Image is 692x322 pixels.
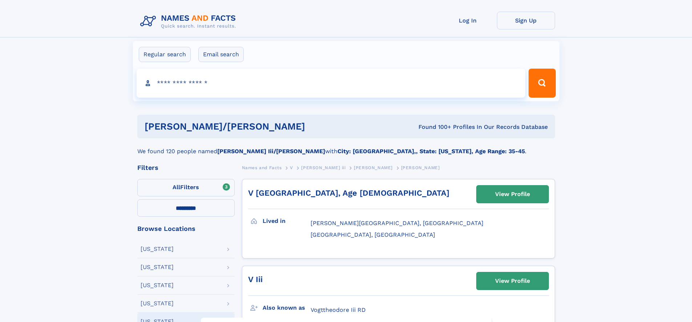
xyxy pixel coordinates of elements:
div: [US_STATE] [141,301,174,306]
div: [US_STATE] [141,264,174,270]
h3: Also known as [263,302,311,314]
b: City: [GEOGRAPHIC_DATA],, State: [US_STATE], Age Range: 35-45 [337,148,525,155]
img: Logo Names and Facts [137,12,242,31]
a: V Iii [248,275,263,284]
h3: Lived in [263,215,311,227]
span: [GEOGRAPHIC_DATA], [GEOGRAPHIC_DATA] [311,231,435,238]
span: All [173,184,180,191]
div: View Profile [495,186,530,203]
h1: [PERSON_NAME]/[PERSON_NAME] [145,122,362,131]
span: V [290,165,293,170]
div: We found 120 people named with . [137,138,555,156]
label: Filters [137,179,235,196]
a: Log In [439,12,497,29]
div: [US_STATE] [141,282,174,288]
div: Filters [137,164,235,171]
span: [PERSON_NAME] iii [301,165,345,170]
b: [PERSON_NAME] Iii/[PERSON_NAME] [217,148,325,155]
button: Search Button [529,69,555,98]
span: [PERSON_NAME] [401,165,440,170]
div: Found 100+ Profiles In Our Records Database [362,123,548,131]
label: Email search [198,47,244,62]
div: Browse Locations [137,225,235,232]
a: View Profile [477,186,549,203]
a: [PERSON_NAME] [354,163,393,172]
a: Sign Up [497,12,555,29]
span: [PERSON_NAME][GEOGRAPHIC_DATA], [GEOGRAPHIC_DATA] [311,220,483,227]
a: V [GEOGRAPHIC_DATA], Age [DEMOGRAPHIC_DATA] [248,188,449,197]
span: [PERSON_NAME] [354,165,393,170]
div: View Profile [495,273,530,289]
div: [US_STATE] [141,246,174,252]
a: [PERSON_NAME] iii [301,163,345,172]
span: Vogttheodore Iii RD [311,306,366,313]
label: Regular search [139,47,191,62]
a: View Profile [477,272,549,290]
a: Names and Facts [242,163,282,172]
a: V [290,163,293,172]
input: search input [137,69,526,98]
